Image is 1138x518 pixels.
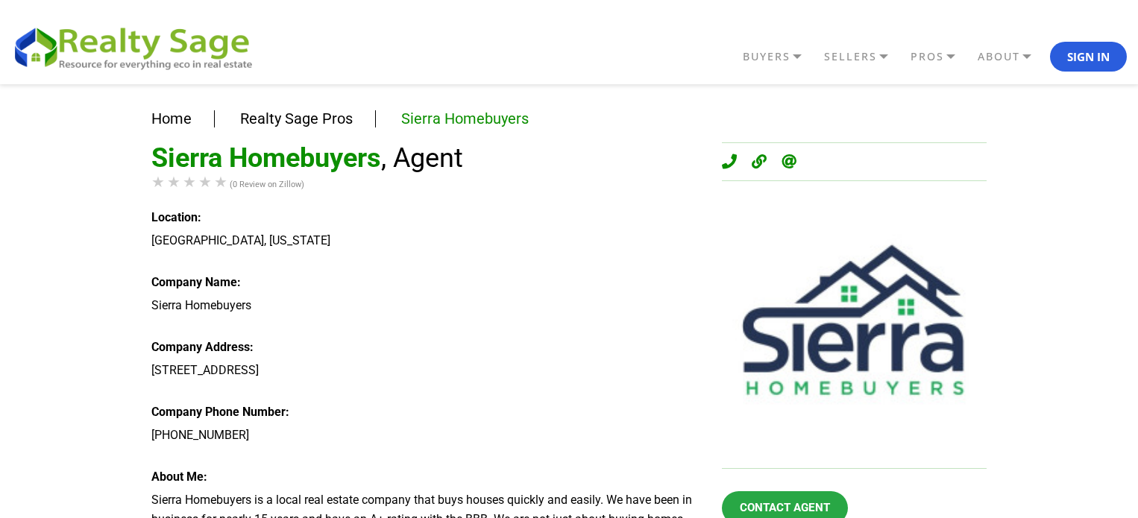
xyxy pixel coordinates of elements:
div: [PHONE_NUMBER] [151,426,700,445]
div: Sierra Homebuyers [151,296,700,315]
div: About Me: [151,467,700,487]
div: (0 Review on Zillow) [151,174,700,195]
div: Location: [151,208,700,227]
a: BUYERS [739,44,820,69]
div: Company Address: [151,338,700,357]
a: Home [151,110,192,127]
div: Company Phone Number: [151,402,700,422]
a: PROS [907,44,974,69]
div: [STREET_ADDRESS] [151,361,700,380]
a: Realty Sage Pros [240,110,353,127]
div: Rating of this product is 0 out of 5. [151,174,230,189]
a: SELLERS [820,44,907,69]
h1: Sierra Homebuyers [151,142,700,174]
div: Company Name: [151,273,700,292]
img: REALTY SAGE [11,22,265,72]
div: [GEOGRAPHIC_DATA], [US_STATE] [151,231,700,250]
button: Sign In [1050,42,1127,72]
img: Sierra Homebuyers [722,192,987,457]
span: , Agent [381,142,463,174]
a: ABOUT [974,44,1050,69]
a: Sierra Homebuyers [401,110,529,127]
